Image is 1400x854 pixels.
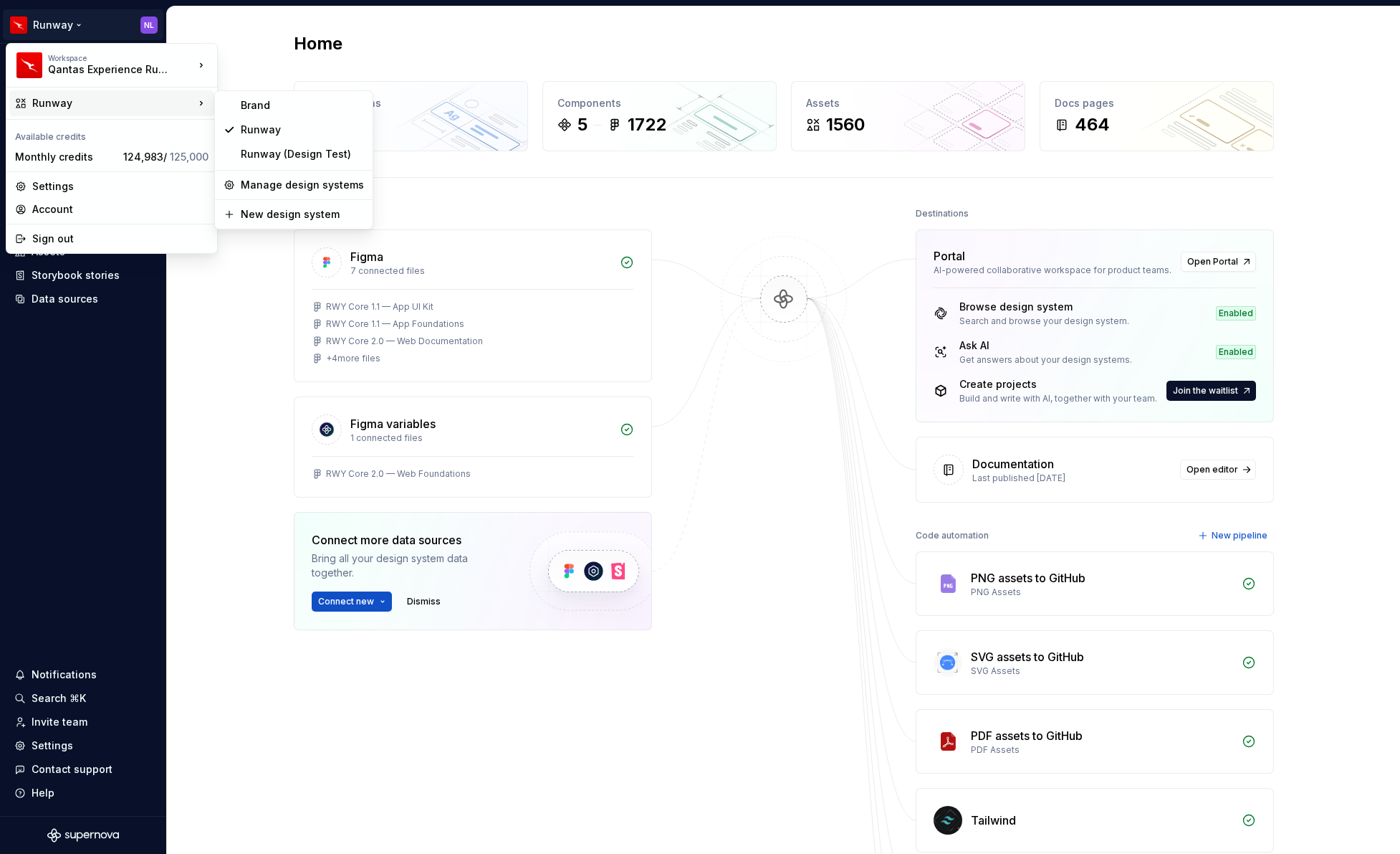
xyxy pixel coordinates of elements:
div: Runway [32,96,194,110]
div: Monthly credits [15,150,118,164]
div: Qantas Experience Runway (QXR) [48,62,170,77]
div: Account [32,202,208,217]
span: 125,000 [170,151,208,163]
div: Sign out [32,232,208,246]
img: 6b187050-a3ed-48aa-8485-808e17fcee26.png [16,52,42,78]
span: 124,983 / [123,151,208,163]
div: Available credits [9,123,214,146]
div: Runway [241,123,364,137]
div: New design system [241,207,364,222]
div: Brand [241,98,364,113]
div: Manage design systems [241,178,364,192]
div: Workspace [48,54,194,62]
div: Settings [32,179,208,194]
div: Runway (Design Test) [241,147,364,161]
